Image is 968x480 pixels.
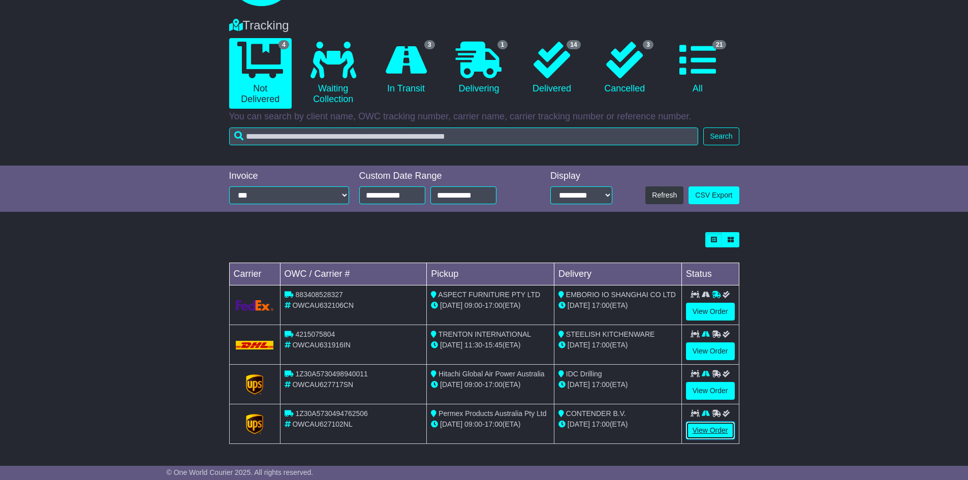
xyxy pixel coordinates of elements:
[566,370,602,378] span: IDC Drilling
[236,300,274,311] img: GetCarrierServiceLogo
[431,379,550,390] div: - (ETA)
[686,382,735,400] a: View Order
[550,171,612,182] div: Display
[439,409,546,418] span: Permex Products Australia Pty Ltd
[645,186,683,204] button: Refresh
[686,342,735,360] a: View Order
[229,171,349,182] div: Invoice
[568,341,590,349] span: [DATE]
[567,40,580,49] span: 14
[568,301,590,309] span: [DATE]
[236,341,274,349] img: DHL.png
[292,380,353,389] span: OWCAU627717SN
[568,380,590,389] span: [DATE]
[558,300,677,311] div: (ETA)
[229,263,280,285] td: Carrier
[448,38,510,98] a: 1 Delivering
[440,380,462,389] span: [DATE]
[712,40,726,49] span: 21
[464,380,482,389] span: 09:00
[359,171,522,182] div: Custom Date Range
[167,468,314,476] span: © One World Courier 2025. All rights reserved.
[558,340,677,350] div: (ETA)
[438,291,540,299] span: ASPECT FURNITURE PTY LTD
[485,301,503,309] span: 17:00
[292,420,352,428] span: OWCAU627102NL
[666,38,729,98] a: 21 All
[703,127,739,145] button: Search
[485,341,503,349] span: 15:45
[295,370,367,378] span: 1Z30A5730498940011
[485,380,503,389] span: 17:00
[427,263,554,285] td: Pickup
[431,300,550,311] div: - (ETA)
[439,370,545,378] span: Hitachi Global Air Power Australia
[224,18,744,33] div: Tracking
[464,420,482,428] span: 09:00
[278,40,289,49] span: 4
[689,186,739,204] a: CSV Export
[681,263,739,285] td: Status
[229,38,292,109] a: 4 Not Delivered
[246,374,263,395] img: GetCarrierServiceLogo
[594,38,656,98] a: 3 Cancelled
[295,330,335,338] span: 4215075804
[558,379,677,390] div: (ETA)
[440,341,462,349] span: [DATE]
[497,40,508,49] span: 1
[520,38,583,98] a: 14 Delivered
[439,330,531,338] span: TRENTON INTERNATIONAL
[229,111,739,122] p: You can search by client name, OWC tracking number, carrier name, carrier tracking number or refe...
[374,38,437,98] a: 3 In Transit
[592,380,610,389] span: 17:00
[566,330,655,338] span: STEELISH KITCHENWARE
[566,291,676,299] span: EMBORIO IO SHANGHAI CO LTD
[558,419,677,430] div: (ETA)
[431,340,550,350] div: - (ETA)
[440,420,462,428] span: [DATE]
[292,301,354,309] span: OWCAU632106CN
[295,409,367,418] span: 1Z30A5730494762506
[246,414,263,434] img: GetCarrierServiceLogo
[280,263,427,285] td: OWC / Carrier #
[643,40,653,49] span: 3
[592,341,610,349] span: 17:00
[554,263,681,285] td: Delivery
[292,341,350,349] span: OWCAU631916IN
[440,301,462,309] span: [DATE]
[431,419,550,430] div: - (ETA)
[302,38,364,109] a: Waiting Collection
[424,40,435,49] span: 3
[686,303,735,321] a: View Order
[464,301,482,309] span: 09:00
[566,409,626,418] span: CONTENDER B.V.
[485,420,503,428] span: 17:00
[464,341,482,349] span: 11:30
[295,291,342,299] span: 883408528327
[592,420,610,428] span: 17:00
[686,422,735,439] a: View Order
[592,301,610,309] span: 17:00
[568,420,590,428] span: [DATE]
